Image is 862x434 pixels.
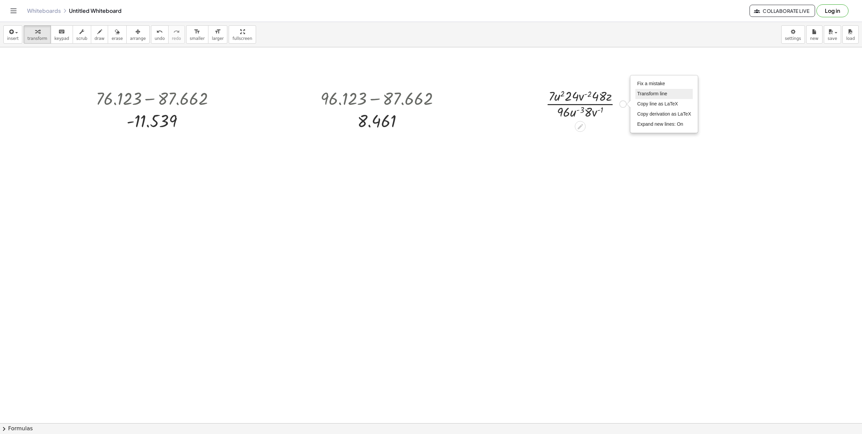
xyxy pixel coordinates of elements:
[173,28,180,36] i: redo
[91,25,108,44] button: draw
[575,121,586,132] div: Edit math
[842,25,859,44] button: load
[27,36,47,41] span: transform
[229,25,256,44] button: fullscreen
[51,25,73,44] button: keyboardkeypad
[168,25,185,44] button: redoredo
[806,25,822,44] button: new
[54,36,69,41] span: keypad
[637,91,667,96] span: Transform line
[108,25,126,44] button: erase
[156,28,163,36] i: undo
[111,36,123,41] span: erase
[637,121,683,127] span: Expand new lines: On
[637,111,691,117] span: Copy derivation as LaTeX
[755,8,809,14] span: Collaborate Live
[810,36,818,41] span: new
[214,28,221,36] i: format_size
[130,36,146,41] span: arrange
[208,25,227,44] button: format_sizelarger
[190,36,205,41] span: smaller
[7,36,19,41] span: insert
[155,36,165,41] span: undo
[95,36,105,41] span: draw
[194,28,200,36] i: format_size
[212,36,224,41] span: larger
[186,25,208,44] button: format_sizesmaller
[172,36,181,41] span: redo
[750,5,815,17] button: Collaborate Live
[27,7,61,14] a: Whiteboards
[828,36,837,41] span: save
[24,25,51,44] button: transform
[58,28,65,36] i: keyboard
[637,101,678,106] span: Copy line as LaTeX
[151,25,169,44] button: undoundo
[8,5,19,16] button: Toggle navigation
[73,25,91,44] button: scrub
[824,25,841,44] button: save
[816,4,848,17] button: Log in
[76,36,87,41] span: scrub
[232,36,252,41] span: fullscreen
[785,36,801,41] span: settings
[781,25,805,44] button: settings
[637,81,665,86] span: Fix a mistake
[126,25,150,44] button: arrange
[846,36,855,41] span: load
[3,25,22,44] button: insert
